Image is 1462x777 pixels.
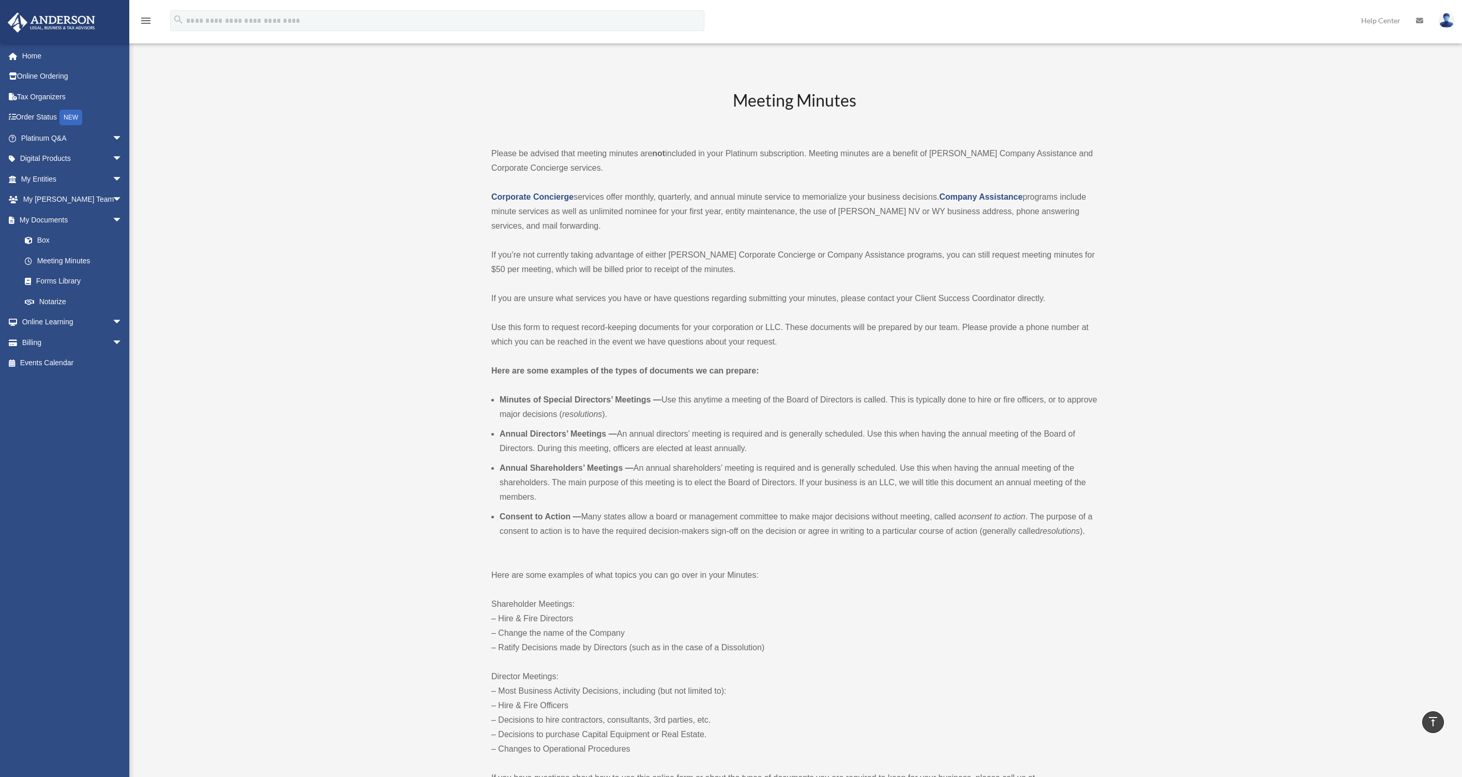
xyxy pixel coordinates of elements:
strong: Here are some examples of the types of documents we can prepare: [491,366,759,375]
a: Corporate Concierge [491,192,574,201]
img: User Pic [1439,13,1454,28]
b: Consent to Action — [500,512,581,521]
span: arrow_drop_down [112,210,133,231]
a: My Documentsarrow_drop_down [7,210,138,230]
a: Online Learningarrow_drop_down [7,312,138,333]
p: Shareholder Meetings: – Hire & Fire Directors – Change the name of the Company – Ratify Decisions... [491,597,1097,655]
a: Digital Productsarrow_drop_down [7,148,138,169]
p: Here are some examples of what topics you can go over in your Minutes: [491,568,1097,582]
a: Order StatusNEW [7,107,138,128]
span: arrow_drop_down [112,169,133,190]
strong: not [652,149,665,158]
em: action [1003,512,1026,521]
p: Use this form to request record-keeping documents for your corporation or LLC. These documents wi... [491,320,1097,349]
a: Platinum Q&Aarrow_drop_down [7,128,138,148]
a: Online Ordering [7,66,138,87]
a: Home [7,46,138,66]
img: Anderson Advisors Platinum Portal [5,12,98,33]
a: Company Assistance [939,192,1022,201]
a: Billingarrow_drop_down [7,332,138,353]
em: resolutions [562,410,602,419]
i: search [173,14,184,25]
li: Many states allow a board or management committee to make major decisions without meeting, called... [500,510,1097,539]
h2: Meeting Minutes [491,89,1097,132]
div: NEW [59,110,82,125]
li: Use this anytime a meeting of the Board of Directors is called. This is typically done to hire or... [500,393,1097,422]
span: arrow_drop_down [112,148,133,170]
b: Annual Shareholders’ Meetings — [500,464,634,472]
p: If you’re not currently taking advantage of either [PERSON_NAME] Corporate Concierge or Company A... [491,248,1097,277]
p: Director Meetings: – Most Business Activity Decisions, including (but not limited to): – Hire & F... [491,669,1097,756]
a: My Entitiesarrow_drop_down [7,169,138,189]
a: Notarize [14,291,138,312]
a: vertical_align_top [1422,711,1444,733]
em: resolutions [1040,527,1080,535]
span: arrow_drop_down [112,332,133,353]
a: Events Calendar [7,353,138,373]
em: consent to [963,512,1001,521]
a: Forms Library [14,271,138,292]
p: Please be advised that meeting minutes are included in your Platinum subscription. Meeting minute... [491,146,1097,175]
b: Minutes of Special Directors’ Meetings — [500,395,661,404]
li: An annual directors’ meeting is required and is generally scheduled. Use this when having the ann... [500,427,1097,456]
b: Annual Directors’ Meetings — [500,429,617,438]
li: An annual shareholders’ meeting is required and is generally scheduled. Use this when having the ... [500,461,1097,504]
p: services offer monthly, quarterly, and annual minute service to memorialize your business decisio... [491,190,1097,233]
i: menu [140,14,152,27]
a: Box [14,230,138,251]
p: If you are unsure what services you have or have questions regarding submitting your minutes, ple... [491,291,1097,306]
span: arrow_drop_down [112,312,133,333]
span: arrow_drop_down [112,189,133,211]
a: menu [140,18,152,27]
a: My [PERSON_NAME] Teamarrow_drop_down [7,189,138,210]
span: arrow_drop_down [112,128,133,149]
i: vertical_align_top [1427,715,1439,728]
a: Meeting Minutes [14,250,133,271]
a: Tax Organizers [7,86,138,107]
